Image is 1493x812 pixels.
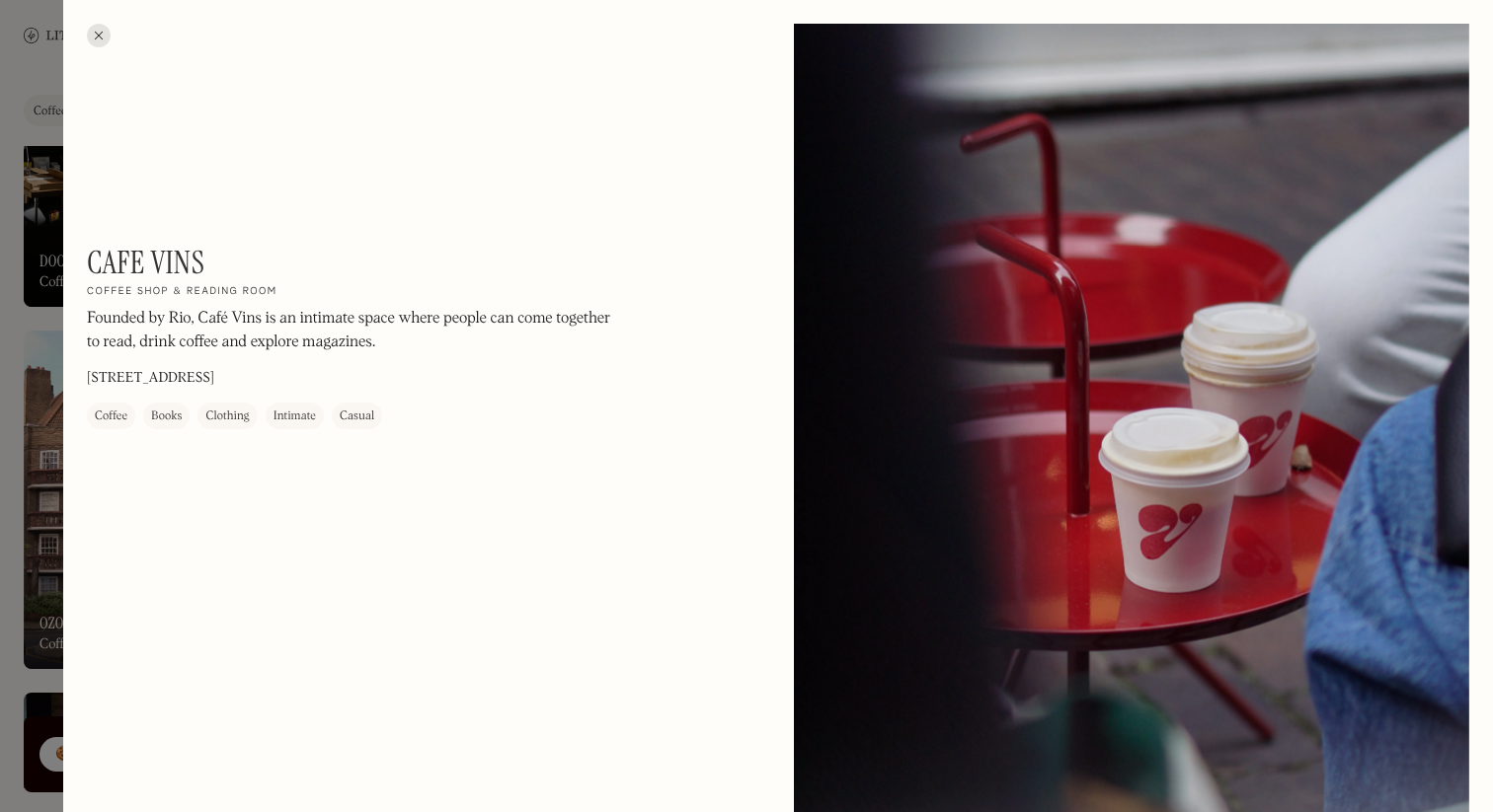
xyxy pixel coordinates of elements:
p: [STREET_ADDRESS] [87,368,214,389]
div: Coffee [95,406,127,426]
div: Books [151,406,182,426]
h1: Cafe Vins [87,244,204,281]
h2: Coffee shop & reading room [87,285,277,299]
div: Intimate [274,406,316,426]
div: Casual [340,406,374,426]
p: Founded by Rio, Café Vins is an intimate space where people can come together to read, drink coff... [87,307,620,354]
div: Clothing [205,406,249,426]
